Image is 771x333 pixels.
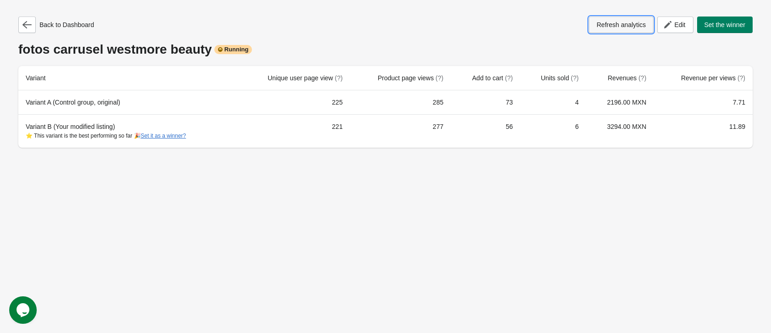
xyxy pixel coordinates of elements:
[378,74,443,82] span: Product page views
[586,90,654,114] td: 2196.00 MXN
[451,90,520,114] td: 73
[350,90,451,114] td: 285
[214,45,252,54] div: Running
[350,114,451,148] td: 277
[654,114,753,148] td: 11.89
[571,74,579,82] span: (?)
[597,21,646,28] span: Refresh analytics
[335,74,343,82] span: (?)
[520,90,586,114] td: 4
[18,17,94,33] div: Back to Dashboard
[18,66,238,90] th: Variant
[704,21,746,28] span: Set the winner
[472,74,513,82] span: Add to cart
[589,17,654,33] button: Refresh analytics
[26,122,230,140] div: Variant B (Your modified listing)
[697,17,753,33] button: Set the winner
[520,114,586,148] td: 6
[18,42,753,57] div: fotos carrusel westmore beauty
[141,133,186,139] button: Set it as a winner?
[26,98,230,107] div: Variant A (Control group, original)
[436,74,443,82] span: (?)
[238,90,350,114] td: 225
[238,114,350,148] td: 221
[657,17,693,33] button: Edit
[674,21,685,28] span: Edit
[505,74,513,82] span: (?)
[586,114,654,148] td: 3294.00 MXN
[654,90,753,114] td: 7.71
[451,114,520,148] td: 56
[9,296,39,324] iframe: chat widget
[638,74,646,82] span: (?)
[268,74,342,82] span: Unique user page view
[737,74,745,82] span: (?)
[26,131,230,140] div: ⭐ This variant is the best performing so far 🎉
[681,74,745,82] span: Revenue per views
[608,74,646,82] span: Revenues
[541,74,578,82] span: Units sold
